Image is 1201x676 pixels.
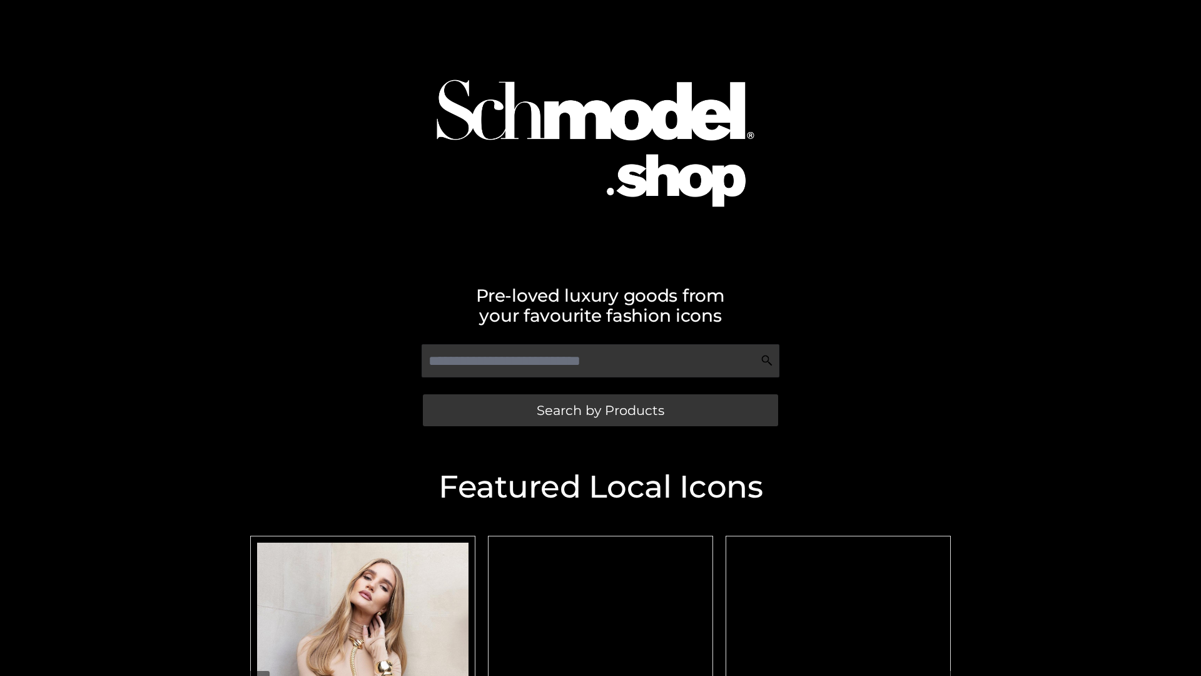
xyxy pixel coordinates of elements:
span: Search by Products [537,404,664,417]
img: Search Icon [761,354,773,367]
h2: Pre-loved luxury goods from your favourite fashion icons [244,285,957,325]
h2: Featured Local Icons​ [244,471,957,503]
a: Search by Products [423,394,778,426]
